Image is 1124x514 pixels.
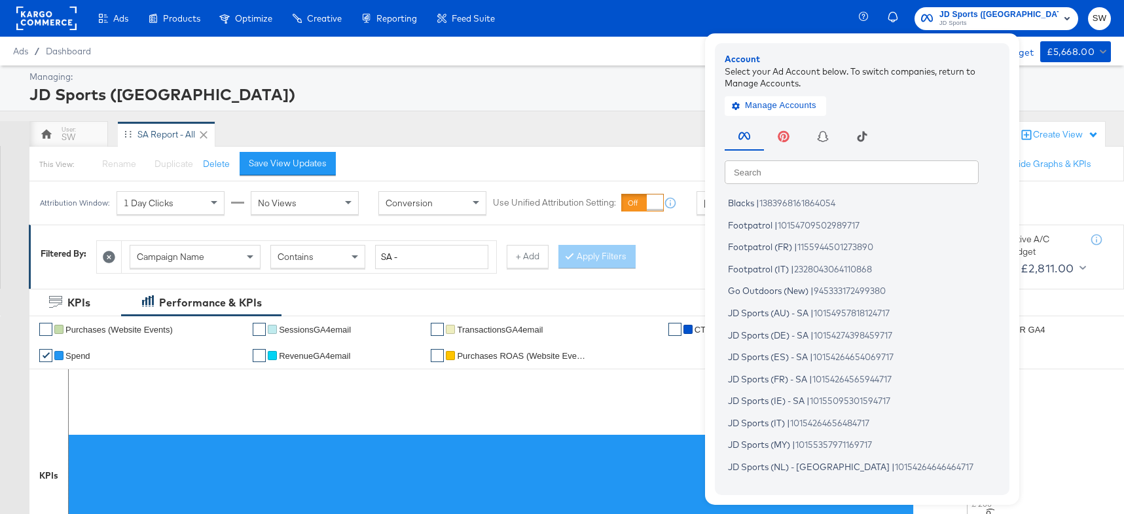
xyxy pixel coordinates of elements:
[1012,158,1091,170] button: Hide Graphs & KPIs
[728,395,805,406] span: JD Sports (IE) - SA
[790,417,869,428] span: 10154264656484717
[278,251,314,263] span: Contains
[792,439,795,450] span: |
[728,483,872,494] span: JD Sports ([GEOGRAPHIC_DATA])
[1006,233,1078,257] div: Active A/C Budget
[39,198,110,208] div: Attribution Window:
[39,349,52,362] a: ✔
[813,352,894,362] span: 10154264654069717
[939,8,1059,22] span: JD Sports ([GEOGRAPHIC_DATA])
[810,329,814,340] span: |
[113,13,128,24] span: Ads
[13,46,28,56] span: Ads
[102,158,136,170] span: Rename
[431,323,444,336] a: ✔
[810,395,890,406] span: 10155095301594717
[249,157,327,170] div: Save View Updates
[279,351,350,361] span: RevenueGA4email
[728,373,807,384] span: JD Sports (FR) - SA
[728,219,772,230] span: Footpatrol
[39,323,52,336] a: ✔
[728,242,792,252] span: Footpatrol (FR)
[778,219,860,230] span: 10154709502989717
[29,83,1108,105] div: JD Sports ([GEOGRAPHIC_DATA])
[65,325,173,335] span: Purchases (Website Events)
[376,13,417,24] span: Reporting
[1047,44,1095,60] div: £5,668.00
[734,98,816,113] span: Manage Accounts
[203,158,230,170] button: Delete
[728,198,754,208] span: Blacks
[163,13,200,24] span: Products
[728,461,890,471] span: JD Sports (NL) - [GEOGRAPHIC_DATA]
[756,198,759,208] span: |
[240,152,336,175] button: Save View Updates
[728,352,808,362] span: JD Sports (ES) - SA
[29,71,1108,83] div: Managing:
[1088,7,1111,30] button: SW
[877,483,948,494] span: 313401466893412
[728,307,808,318] span: JD Sports (AU) - SA
[814,307,890,318] span: 10154957818124717
[137,251,204,263] span: Campaign Name
[279,325,351,335] span: SessionsGA4email
[137,128,195,141] div: SA Report - All
[794,242,797,252] span: |
[797,242,873,252] span: 1155944501273890
[1040,41,1111,62] button: £5,668.00
[1021,259,1074,278] div: £2,811.00
[1015,258,1089,279] button: £2,811.00
[39,159,74,170] div: This View:
[386,197,433,209] span: Conversion
[774,219,778,230] span: |
[725,96,826,115] button: Manage Accounts
[431,349,444,362] a: ✔
[457,325,543,335] span: TransactionsGA4email
[791,263,794,274] span: |
[810,285,814,296] span: |
[1093,11,1106,26] span: SW
[895,461,973,471] span: 10154264646464717
[810,307,814,318] span: |
[915,7,1078,30] button: JD Sports ([GEOGRAPHIC_DATA])JD Sports
[235,13,272,24] span: Optimize
[695,325,736,335] span: CTR (Link)
[809,373,812,384] span: |
[1000,325,1045,335] span: NZ CR GA4
[874,483,877,494] span: |
[124,130,132,138] div: Drag to reorder tab
[668,323,681,336] a: ✔
[65,351,90,361] span: Spend
[787,417,790,428] span: |
[159,295,262,310] div: Performance & KPIs
[154,158,193,170] span: Duplicate
[62,131,75,143] div: SW
[124,197,173,209] span: 1 Day Clicks
[939,18,1059,29] span: JD Sports
[375,245,488,269] input: Enter a search term
[728,285,808,296] span: Go Outdoors (New)
[28,46,46,56] span: /
[728,439,790,450] span: JD Sports (MY)
[46,46,91,56] span: Dashboard
[794,263,872,274] span: 2328043064110868
[258,197,297,209] span: No Views
[725,65,1000,89] div: Select your Ad Account below. To switch companies, return to Manage Accounts.
[253,323,266,336] a: ✔
[814,285,886,296] span: 945333172499380
[795,439,872,450] span: 10155357971169717
[39,469,58,482] div: KPIs
[814,329,892,340] span: 10154274398459717
[1033,128,1098,141] div: Create View
[728,263,789,274] span: Footpatrol (IT)
[493,197,616,210] label: Use Unified Attribution Setting:
[810,352,813,362] span: |
[728,417,785,428] span: JD Sports (IT)
[41,248,86,260] div: Filtered By:
[507,245,549,268] button: + Add
[812,373,892,384] span: 10154264565944717
[728,329,808,340] span: JD Sports (DE) - SA
[452,13,495,24] span: Feed Suite
[725,53,1000,65] div: Account
[253,349,266,362] a: ✔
